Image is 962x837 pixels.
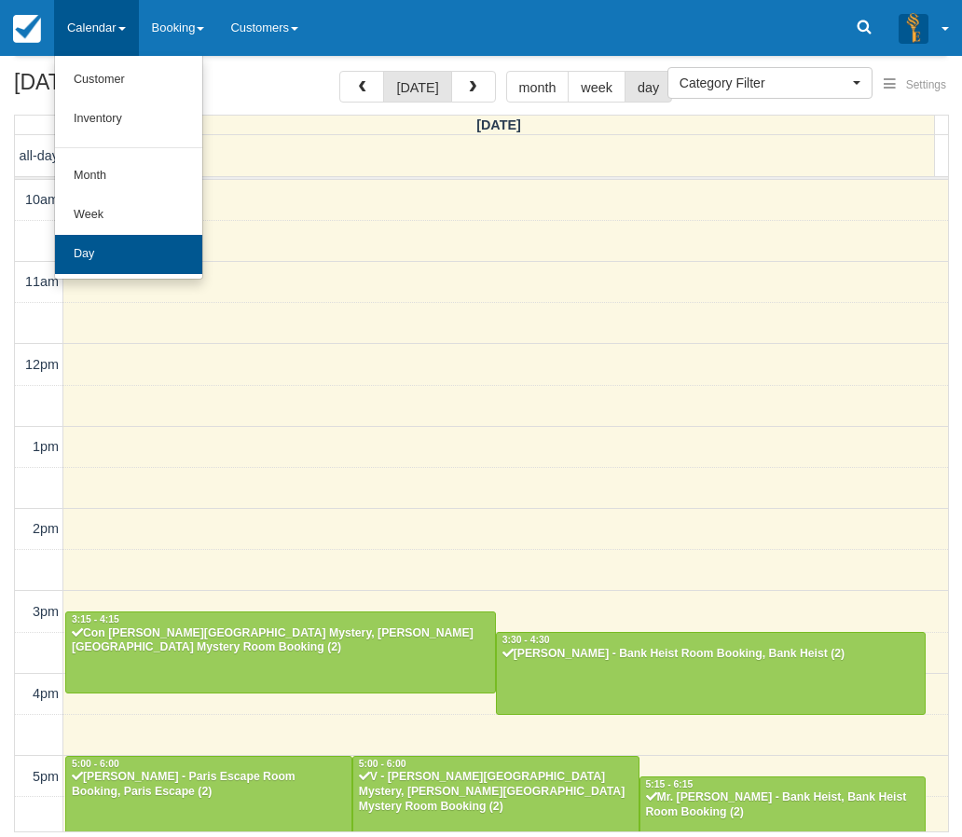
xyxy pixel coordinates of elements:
[55,157,202,196] a: Month
[71,626,490,656] div: Con [PERSON_NAME][GEOGRAPHIC_DATA] Mystery, [PERSON_NAME][GEOGRAPHIC_DATA] Mystery Room Booking (2)
[906,78,946,91] span: Settings
[55,61,202,100] a: Customer
[873,72,957,99] button: Settings
[568,71,625,103] button: week
[55,196,202,235] a: Week
[645,790,921,820] div: Mr. [PERSON_NAME] - Bank Heist, Bank Heist Room Booking (2)
[33,686,59,701] span: 4pm
[65,611,496,693] a: 3:15 - 4:15Con [PERSON_NAME][GEOGRAPHIC_DATA] Mystery, [PERSON_NAME][GEOGRAPHIC_DATA] Mystery Roo...
[359,759,406,769] span: 5:00 - 6:00
[383,71,451,103] button: [DATE]
[625,71,672,103] button: day
[33,604,59,619] span: 3pm
[71,770,347,800] div: [PERSON_NAME] - Paris Escape Room Booking, Paris Escape (2)
[358,770,634,815] div: V - [PERSON_NAME][GEOGRAPHIC_DATA] Mystery, [PERSON_NAME][GEOGRAPHIC_DATA] Mystery Room Booking (2)
[476,117,521,132] span: [DATE]
[72,759,119,769] span: 5:00 - 6:00
[33,439,59,454] span: 1pm
[25,357,59,372] span: 12pm
[646,779,694,789] span: 5:15 - 6:15
[20,148,59,163] span: all-day
[25,274,59,289] span: 11am
[55,100,202,139] a: Inventory
[506,71,570,103] button: month
[14,71,250,105] h2: [DATE]
[680,74,848,92] span: Category Filter
[667,67,873,99] button: Category Filter
[54,56,203,280] ul: Calendar
[13,15,41,43] img: checkfront-main-nav-mini-logo.png
[55,235,202,274] a: Day
[72,614,119,624] span: 3:15 - 4:15
[33,769,59,784] span: 5pm
[25,192,59,207] span: 10am
[502,635,550,645] span: 3:30 - 4:30
[33,521,59,536] span: 2pm
[502,647,921,662] div: [PERSON_NAME] - Bank Heist Room Booking, Bank Heist (2)
[899,13,928,43] img: A3
[496,632,927,714] a: 3:30 - 4:30[PERSON_NAME] - Bank Heist Room Booking, Bank Heist (2)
